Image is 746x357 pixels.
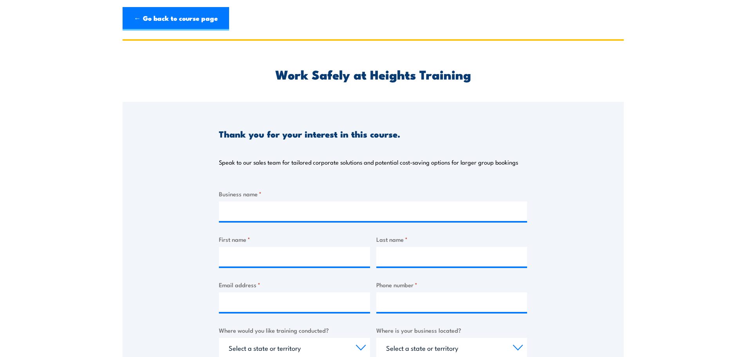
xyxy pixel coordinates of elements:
h3: Thank you for your interest in this course. [219,129,400,138]
label: Email address [219,280,370,289]
a: ← Go back to course page [123,7,229,31]
label: Phone number [376,280,527,289]
label: Where is your business located? [376,326,527,335]
label: Business name [219,189,527,198]
h2: Work Safely at Heights Training [219,69,527,80]
p: Speak to our sales team for tailored corporate solutions and potential cost-saving options for la... [219,158,518,166]
label: Where would you like training conducted? [219,326,370,335]
label: Last name [376,235,527,244]
label: First name [219,235,370,244]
